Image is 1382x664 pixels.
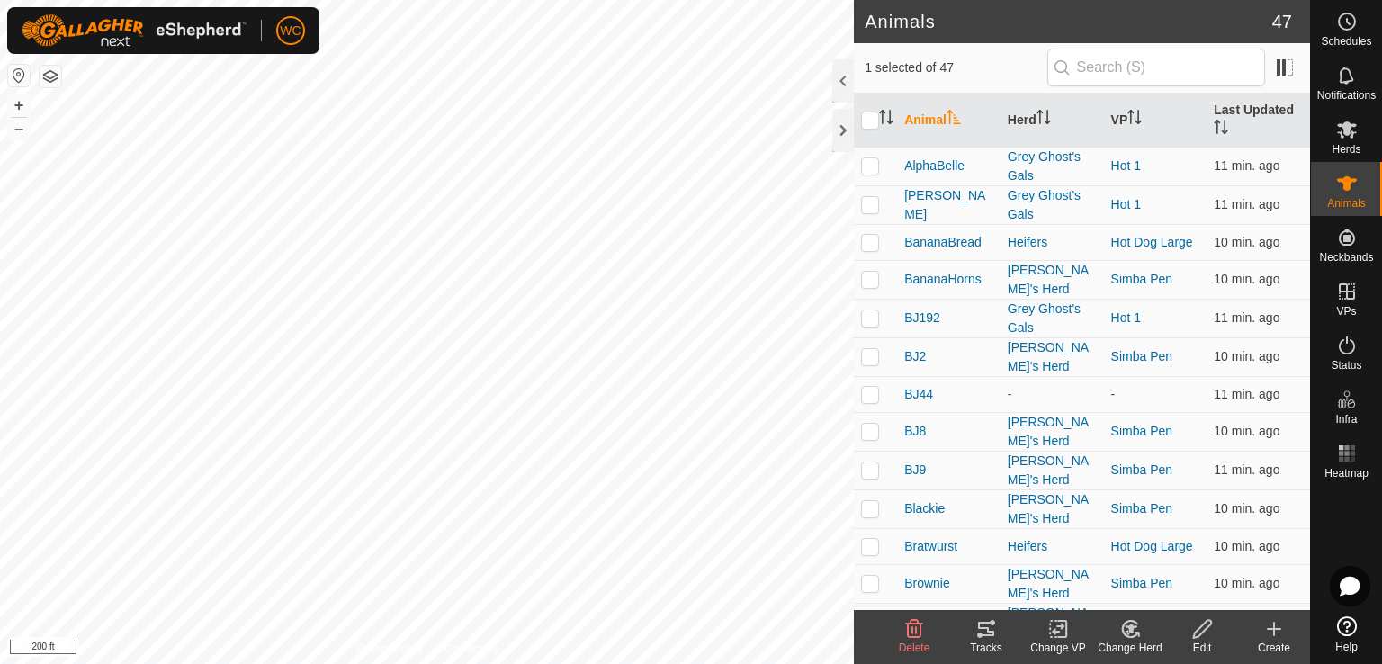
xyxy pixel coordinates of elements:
span: Aug 10, 2025, 4:45 PM [1214,387,1279,401]
div: Create [1238,640,1310,656]
a: Help [1311,609,1382,660]
a: Simba Pen [1111,424,1172,438]
p-sorticon: Activate to sort [879,112,893,127]
img: Gallagher Logo [22,14,247,47]
a: Privacy Policy [356,641,424,657]
span: Notifications [1317,90,1376,101]
p-sorticon: Activate to sort [947,112,961,127]
a: Hot 1 [1111,197,1141,211]
span: BJ2 [904,347,926,366]
div: Heifers [1008,233,1097,252]
h2: Animals [865,11,1272,32]
a: Hot Dog Large [1111,539,1193,553]
button: Reset Map [8,65,30,86]
span: Bratwurst [904,537,957,556]
span: Schedules [1321,36,1371,47]
div: Tracks [950,640,1022,656]
span: Aug 10, 2025, 4:45 PM [1214,272,1279,286]
div: Heifers [1008,537,1097,556]
app-display-virtual-paddock-transition: - [1111,387,1116,401]
span: Aug 10, 2025, 4:45 PM [1214,310,1279,325]
span: Help [1335,642,1358,652]
div: [PERSON_NAME]'s Herd [1008,413,1097,451]
a: Simba Pen [1111,462,1172,477]
span: WC [280,22,301,40]
p-sorticon: Activate to sort [1127,112,1142,127]
div: Edit [1166,640,1238,656]
div: Change VP [1022,640,1094,656]
span: Delete [899,642,930,654]
th: Animal [897,94,1001,148]
span: Blackie [904,499,945,518]
a: Hot 1 [1111,310,1141,325]
span: Aug 10, 2025, 4:45 PM [1214,197,1279,211]
button: Map Layers [40,66,61,87]
a: Simba Pen [1111,349,1172,363]
span: Herds [1332,144,1360,155]
span: BananaHorns [904,270,982,289]
span: BJ192 [904,309,940,328]
p-sorticon: Activate to sort [1214,122,1228,137]
span: Aug 10, 2025, 4:45 PM [1214,539,1279,553]
span: Aug 10, 2025, 4:45 PM [1214,501,1279,516]
div: [PERSON_NAME]'s Herd [1008,604,1097,642]
th: Last Updated [1207,94,1310,148]
span: Aug 10, 2025, 4:46 PM [1214,576,1279,590]
div: [PERSON_NAME]'s Herd [1008,338,1097,376]
span: BJ8 [904,422,926,441]
a: Simba Pen [1111,272,1172,286]
span: AlphaBelle [904,157,965,175]
a: Simba Pen [1111,501,1172,516]
span: [PERSON_NAME] [904,186,993,224]
a: Hot 1 [1111,158,1141,173]
a: Contact Us [444,641,498,657]
span: Brownie [904,574,950,593]
span: Infra [1335,414,1357,425]
span: Aug 10, 2025, 4:45 PM [1214,349,1279,363]
div: - [1008,385,1097,404]
span: 1 selected of 47 [865,58,1046,77]
p-sorticon: Activate to sort [1036,112,1051,127]
div: [PERSON_NAME]'s Herd [1008,490,1097,528]
div: [PERSON_NAME]'s Herd [1008,452,1097,489]
div: Grey Ghost's Gals [1008,148,1097,185]
a: Hot Dog Large [1111,235,1193,249]
button: – [8,118,30,139]
span: Neckbands [1319,252,1373,263]
input: Search (S) [1047,49,1265,86]
th: Herd [1001,94,1104,148]
span: Aug 10, 2025, 4:45 PM [1214,235,1279,249]
span: VPs [1336,306,1356,317]
span: Status [1331,360,1361,371]
span: BJ9 [904,461,926,480]
div: [PERSON_NAME]'s Herd [1008,261,1097,299]
span: Aug 10, 2025, 4:46 PM [1214,424,1279,438]
span: Heatmap [1324,468,1369,479]
span: Animals [1327,198,1366,209]
span: BananaBread [904,233,982,252]
div: Grey Ghost's Gals [1008,186,1097,224]
span: 47 [1272,8,1292,35]
button: + [8,94,30,116]
span: BJ44 [904,385,933,404]
div: Change Herd [1094,640,1166,656]
span: Aug 10, 2025, 4:45 PM [1214,158,1279,173]
div: Grey Ghost's Gals [1008,300,1097,337]
th: VP [1104,94,1207,148]
a: Simba Pen [1111,576,1172,590]
div: [PERSON_NAME]'s Herd [1008,565,1097,603]
span: Aug 10, 2025, 4:45 PM [1214,462,1279,477]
